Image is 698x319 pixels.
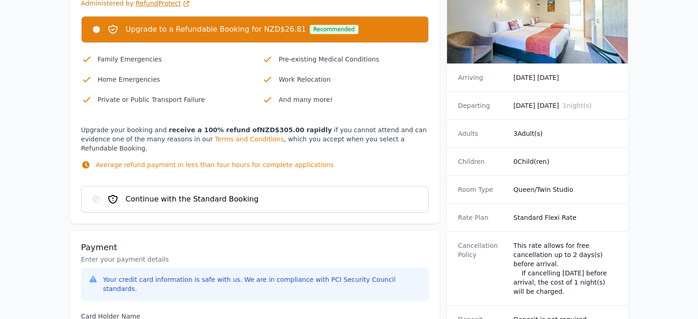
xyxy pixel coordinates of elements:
[310,25,358,34] div: Recommended
[169,126,332,134] strong: receive a 100% refund of NZD$305.00 rapidly
[458,241,506,296] dt: Cancellation Policy
[126,24,306,35] span: Upgrade to a Refundable Booking for NZD$26.81
[81,242,429,253] h3: Payment
[279,74,429,85] p: Work Relocation
[96,160,334,169] p: Average refund payment in less than four hours for complete applications
[514,185,617,194] dd: Queen/Twin Studio
[279,54,429,65] p: Pre-existing Medical Conditions
[103,275,421,293] div: Your credit card information is safe with us. We are in compliance with PCI Security Council stan...
[514,213,617,222] dd: Standard Flexi Rate
[215,135,284,143] a: Terms and Conditions
[458,185,506,194] dt: Room Type
[514,129,617,138] dd: 3 Adult(s)
[514,241,617,296] div: This rate allows for free cancellation up to 2 days(s) before arrival. If cancelling [DATE] befor...
[563,102,592,109] span: 1 night(s)
[81,125,429,179] p: Upgrade your booking and if you cannot attend and can evidence one of the many reasons in our , w...
[98,54,248,65] p: Family Emergencies
[98,94,248,105] p: Private or Public Transport Failure
[514,73,617,82] dd: [DATE] [DATE]
[458,213,506,222] dt: Rate Plan
[514,157,617,166] dd: 0 Child(ren)
[81,255,429,264] p: Enter your payment details
[458,73,506,82] dt: Arriving
[514,101,617,110] dd: [DATE] [DATE]
[458,129,506,138] dt: Adults
[98,74,248,85] p: Home Emergencies
[458,157,506,166] dt: Children
[126,194,259,205] span: Continue with the Standard Booking
[458,101,506,110] dt: Departing
[279,94,429,105] p: And many more!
